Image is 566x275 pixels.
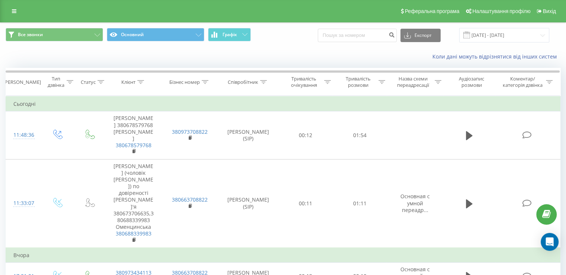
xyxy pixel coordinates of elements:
div: 11:33:07 [13,196,33,211]
button: Основний [107,28,204,41]
span: Налаштування профілю [472,8,530,14]
div: Аудіозапис розмови [450,76,493,88]
div: Тривалість розмови [339,76,377,88]
span: Вихід [543,8,556,14]
a: 380678579768 [116,142,151,149]
div: [PERSON_NAME] [3,79,41,85]
button: Експорт [400,29,441,42]
td: 00:11 [279,159,333,248]
div: Назва схеми переадресації [394,76,433,88]
td: 01:54 [333,111,387,159]
td: [PERSON_NAME] (чоловік [PERSON_NAME]) по довіреності [PERSON_NAME]'я 380673706635,380688339983 Ом... [105,159,162,248]
span: Все звонки [18,32,43,38]
a: 380688339983 [116,230,151,237]
td: [PERSON_NAME] 380678579768 [PERSON_NAME] [105,111,162,159]
div: Тип дзвінка [47,76,64,88]
div: Клієнт [121,79,135,85]
div: 11:48:36 [13,128,33,142]
div: Коментар/категорія дзвінка [501,76,544,88]
a: Коли дані можуть відрізнятися вiд інших систем [432,53,560,60]
td: 00:12 [279,111,333,159]
td: Вчора [6,248,560,263]
div: Статус [81,79,96,85]
a: 380663708822 [172,196,208,203]
span: Графік [223,32,237,37]
input: Пошук за номером [318,29,397,42]
button: Графік [208,28,251,41]
div: Бізнес номер [169,79,200,85]
td: Сьогодні [6,97,560,111]
div: Тривалість очікування [285,76,323,88]
span: Реферальна програма [405,8,460,14]
div: Open Intercom Messenger [541,233,559,251]
td: [PERSON_NAME] (SIP) [218,159,279,248]
div: Співробітник [228,79,258,85]
span: Основная с умной переадр... [400,193,430,213]
a: 380973708822 [172,128,208,135]
td: [PERSON_NAME] (SIP) [218,111,279,159]
button: Все звонки [6,28,103,41]
td: 01:11 [333,159,387,248]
